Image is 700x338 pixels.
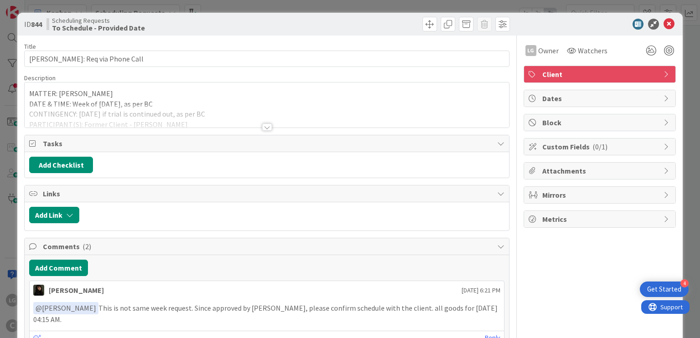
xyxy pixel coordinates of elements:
[29,207,79,223] button: Add Link
[542,189,659,200] span: Mirrors
[52,24,145,31] b: To Schedule - Provided Date
[24,19,42,30] span: ID
[29,260,88,276] button: Add Comment
[538,45,559,56] span: Owner
[43,241,492,252] span: Comments
[542,214,659,225] span: Metrics
[43,138,492,149] span: Tasks
[52,17,145,24] span: Scheduling Requests
[24,51,509,67] input: type card name here...
[29,157,93,173] button: Add Checklist
[542,117,659,128] span: Block
[31,20,42,29] b: 844
[525,45,536,56] div: LG
[680,279,689,287] div: 4
[24,74,56,82] span: Description
[36,303,42,312] span: @
[24,42,36,51] label: Title
[82,242,91,251] span: ( 2 )
[43,188,492,199] span: Links
[33,285,44,296] img: ES
[647,285,681,294] div: Get Started
[578,45,607,56] span: Watchers
[542,165,659,176] span: Attachments
[462,286,500,295] span: [DATE] 6:21 PM
[640,282,689,297] div: Open Get Started checklist, remaining modules: 4
[49,285,104,296] div: [PERSON_NAME]
[29,88,504,99] p: MATTER: [PERSON_NAME]
[36,303,96,312] span: [PERSON_NAME]
[592,142,607,151] span: ( 0/1 )
[19,1,41,12] span: Support
[542,93,659,104] span: Dates
[542,141,659,152] span: Custom Fields
[542,69,659,80] span: Client
[29,99,504,109] p: DATE & TIME: Week of [DATE], as per BC
[33,302,500,324] p: This is not same week request. Since approved by [PERSON_NAME], please confirm schedule with the ...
